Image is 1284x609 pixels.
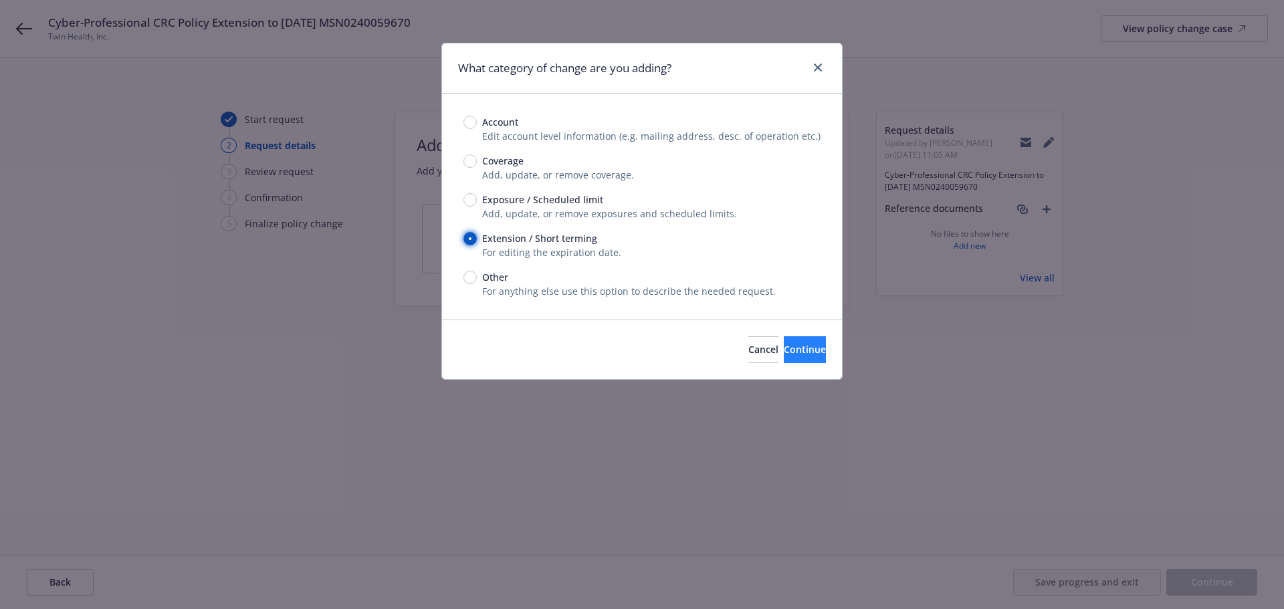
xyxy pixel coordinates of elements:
input: Account [463,116,477,129]
input: Extension / Short terming [463,232,477,245]
span: Add, update, or remove exposures and scheduled limits. [482,207,737,220]
span: Account [482,115,518,129]
h1: What category of change are you adding? [458,59,671,77]
span: Coverage [482,154,524,168]
input: Other [463,271,477,284]
a: close [810,59,826,76]
span: Other [482,270,508,284]
span: Add, update, or remove coverage. [482,168,634,181]
span: Edit account level information (e.g. mailing address, desc. of operation etc.) [482,130,821,142]
input: Exposure / Scheduled limit [463,193,477,207]
span: For anything else use this option to describe the needed request. [482,285,776,297]
button: Cancel [748,336,778,363]
span: Cancel [748,343,778,356]
span: For editing the expiration date. [482,246,621,259]
span: Exposure / Scheduled limit [482,193,603,207]
button: Continue [784,336,826,363]
span: Extension / Short terming [482,231,597,245]
input: Coverage [463,154,477,168]
span: Continue [784,343,826,356]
